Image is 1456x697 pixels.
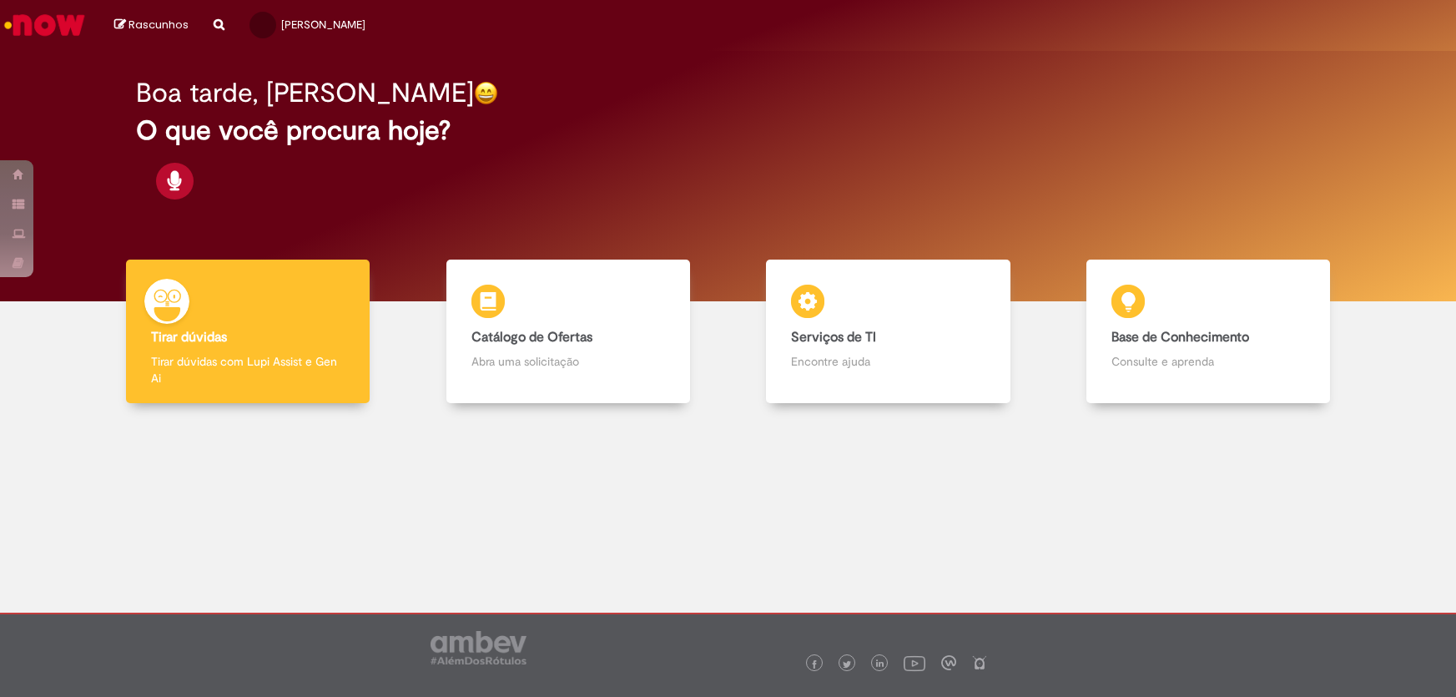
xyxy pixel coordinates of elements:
[136,116,1320,145] h2: O que você procura hoje?
[791,329,876,346] b: Serviços de TI
[471,353,665,370] p: Abra uma solicitação
[1111,353,1305,370] p: Consulte e aprenda
[810,660,819,669] img: logo_footer_facebook.png
[88,260,408,404] a: Tirar dúvidas Tirar dúvidas com Lupi Assist e Gen Ai
[791,353,985,370] p: Encontre ajuda
[114,18,189,33] a: Rascunhos
[843,660,851,669] img: logo_footer_twitter.png
[151,329,227,346] b: Tirar dúvidas
[408,260,728,404] a: Catálogo de Ofertas Abra uma solicitação
[471,329,592,346] b: Catálogo de Ofertas
[151,353,345,386] p: Tirar dúvidas com Lupi Assist e Gen Ai
[876,659,884,669] img: logo_footer_linkedin.png
[941,655,956,670] img: logo_footer_workplace.png
[2,8,88,42] img: ServiceNow
[904,652,925,674] img: logo_footer_youtube.png
[1111,329,1249,346] b: Base de Conhecimento
[281,18,365,32] span: [PERSON_NAME]
[431,631,526,664] img: logo_footer_ambev_rotulo_gray.png
[474,81,498,105] img: happy-face.png
[136,78,474,108] h2: Boa tarde, [PERSON_NAME]
[128,17,189,33] span: Rascunhos
[972,655,987,670] img: logo_footer_naosei.png
[1048,260,1368,404] a: Base de Conhecimento Consulte e aprenda
[728,260,1049,404] a: Serviços de TI Encontre ajuda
